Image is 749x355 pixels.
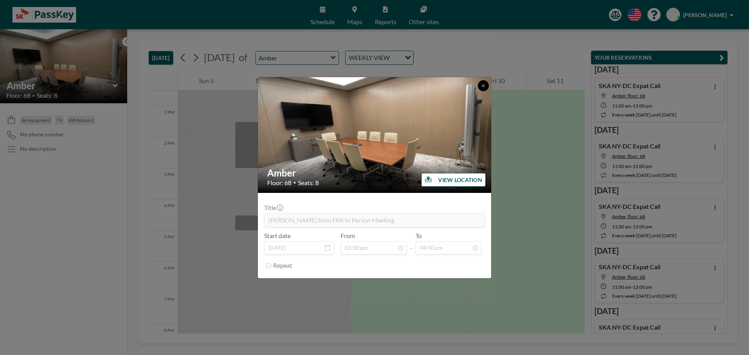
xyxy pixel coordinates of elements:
[258,64,492,206] img: 537.gif
[421,173,486,187] button: VIEW LOCATION
[264,214,485,227] input: (No title)
[264,232,291,240] label: Start date
[267,167,483,179] h2: Amber
[298,179,319,187] span: Seats: 8
[415,232,422,240] label: To
[410,235,412,252] span: -
[341,232,355,240] label: From
[293,180,296,185] span: •
[264,204,282,212] label: Title
[267,179,291,187] span: Floor: 68
[273,261,292,269] label: Repeat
